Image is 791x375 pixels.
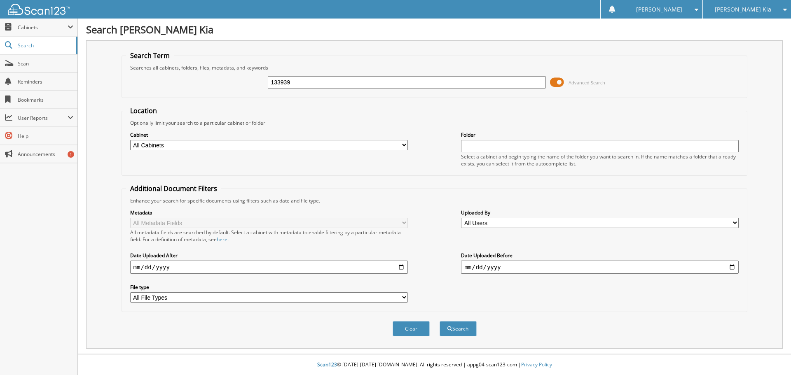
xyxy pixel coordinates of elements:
div: 1 [68,151,74,158]
a: here [217,236,227,243]
span: Scan [18,60,73,67]
div: © [DATE]-[DATE] [DOMAIN_NAME]. All rights reserved | appg04-scan123-com | [78,355,791,375]
span: User Reports [18,114,68,121]
span: Advanced Search [569,79,605,86]
label: Date Uploaded After [130,252,408,259]
div: Searches all cabinets, folders, files, metadata, and keywords [126,64,743,71]
span: Cabinets [18,24,68,31]
span: Bookmarks [18,96,73,103]
div: All metadata fields are searched by default. Select a cabinet with metadata to enable filtering b... [130,229,408,243]
span: Help [18,133,73,140]
span: [PERSON_NAME] [636,7,682,12]
label: Cabinet [130,131,408,138]
label: Uploaded By [461,209,739,216]
a: Privacy Policy [521,361,552,368]
button: Clear [393,321,430,336]
div: Optionally limit your search to a particular cabinet or folder [126,119,743,126]
label: File type [130,284,408,291]
div: Enhance your search for specific documents using filters such as date and file type. [126,197,743,204]
span: Scan123 [317,361,337,368]
button: Search [440,321,477,336]
span: [PERSON_NAME] Kia [715,7,771,12]
span: Announcements [18,151,73,158]
legend: Search Term [126,51,174,60]
label: Metadata [130,209,408,216]
input: end [461,261,739,274]
label: Folder [461,131,739,138]
span: Search [18,42,72,49]
legend: Location [126,106,161,115]
input: start [130,261,408,274]
iframe: Chat Widget [750,335,791,375]
img: scan123-logo-white.svg [8,4,70,15]
h1: Search [PERSON_NAME] Kia [86,23,783,36]
label: Date Uploaded Before [461,252,739,259]
legend: Additional Document Filters [126,184,221,193]
div: Select a cabinet and begin typing the name of the folder you want to search in. If the name match... [461,153,739,167]
span: Reminders [18,78,73,85]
